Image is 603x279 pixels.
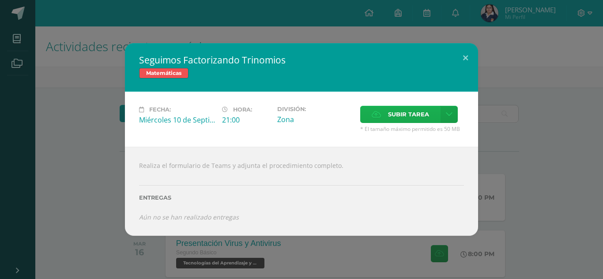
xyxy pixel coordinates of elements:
span: Subir tarea [388,106,429,123]
div: Zona [277,115,353,124]
i: Aún no se han realizado entregas [139,213,239,221]
label: Entregas [139,194,464,201]
span: Matemáticas [139,68,188,78]
div: Realiza el formulario de Teams y adjunta el procedimiento completo. [125,147,478,236]
h2: Seguimos Factorizando Trinomios [139,54,464,66]
span: Hora: [233,106,252,113]
div: Miércoles 10 de Septiembre [139,115,215,125]
button: Close (Esc) [453,43,478,73]
div: 21:00 [222,115,270,125]
label: División: [277,106,353,112]
span: * El tamaño máximo permitido es 50 MB [360,125,464,133]
span: Fecha: [149,106,171,113]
